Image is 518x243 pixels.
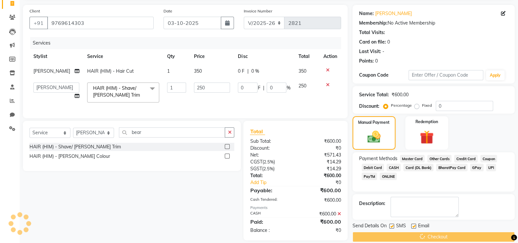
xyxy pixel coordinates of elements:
span: Payment Methods [359,155,397,162]
div: ₹0 [296,227,346,234]
div: Discount: [245,145,296,152]
div: Sub Total: [245,138,296,145]
div: Net: [245,152,296,159]
span: PayTM [362,173,377,180]
th: Action [319,49,341,64]
div: ₹600.00 [296,138,346,145]
span: Master Card [400,155,425,162]
div: Membership: [359,20,388,27]
span: 1 [167,68,170,74]
a: Add Tip [245,179,304,186]
span: SGST [250,166,262,172]
div: ₹600.00 [296,186,346,194]
span: UPI [486,164,496,171]
th: Stylist [29,49,83,64]
div: Services [30,37,346,49]
th: Disc [234,49,294,64]
div: CASH [245,211,296,217]
button: +91 [29,17,48,29]
span: BharatPay Card [436,164,468,171]
div: Coupon Code [359,72,409,79]
span: GPay [470,164,484,171]
th: Qty [163,49,190,64]
div: No Active Membership [359,20,508,27]
div: ₹0 [296,145,346,152]
div: Service Total: [359,91,389,98]
div: 0 [387,39,390,46]
span: Total [250,128,265,135]
span: Card (DL Bank) [403,164,433,171]
div: Cash Tendered: [245,197,296,204]
span: SMS [396,222,406,231]
div: Name: [359,10,374,17]
button: Apply [486,70,505,80]
span: 350 [194,68,202,74]
div: Card on file: [359,39,386,46]
div: 0 [375,58,378,65]
div: - [382,48,384,55]
th: Service [83,49,163,64]
div: Last Visit: [359,48,381,55]
span: F [258,84,260,91]
span: Other Cards [427,155,451,162]
input: Search or Scan [119,127,225,138]
span: 250 [298,83,306,89]
div: ₹600.00 [392,91,409,98]
a: x [140,92,143,98]
span: [PERSON_NAME] [33,68,70,74]
span: HAIR (HIM) - Hair Cut [87,68,134,74]
div: ₹600.00 [296,211,346,217]
div: ₹571.43 [296,152,346,159]
div: ₹14.29 [296,159,346,165]
div: Discount: [359,103,379,110]
label: Date [163,8,172,14]
input: Enter Offer / Coupon Code [409,70,483,80]
span: 2.5% [263,159,273,164]
div: ₹600.00 [296,218,346,226]
div: HAIR (HIM) - [PERSON_NAME] Colour [29,153,110,160]
div: Description: [359,200,385,207]
label: Invoice Number [244,8,272,14]
div: Balance : [245,227,296,234]
img: _gift.svg [415,129,438,146]
label: Redemption [415,119,438,125]
th: Price [190,49,234,64]
a: [PERSON_NAME] [375,10,412,17]
div: ₹14.29 [296,165,346,172]
div: ₹600.00 [296,197,346,204]
span: HAIR (HIM) - Shave/ [PERSON_NAME] Trim [93,85,140,98]
div: Payable: [245,186,296,194]
span: 2.5% [263,166,273,171]
div: HAIR (HIM) - Shave/ [PERSON_NAME] Trim [29,143,121,150]
label: Manual Payment [358,120,390,125]
span: Send Details On [353,222,387,231]
span: % [286,84,290,91]
img: _cash.svg [363,129,385,144]
div: Total: [245,172,296,179]
span: Email [418,222,429,231]
div: ₹0 [304,179,346,186]
div: Points: [359,58,374,65]
div: Paid: [245,218,296,226]
span: 0 % [251,68,259,75]
span: CGST [250,159,262,165]
div: ₹600.00 [296,172,346,179]
span: 0 F [238,68,244,75]
input: Search by Name/Mobile/Email/Code [47,17,154,29]
div: Payments [250,205,341,211]
label: Percentage [391,103,412,108]
div: Total Visits: [359,29,385,36]
span: | [263,84,264,91]
span: CASH [387,164,401,171]
div: ( ) [245,159,296,165]
span: Credit Card [454,155,478,162]
span: Coupon [480,155,497,162]
span: 350 [298,68,306,74]
div: ( ) [245,165,296,172]
span: ONLINE [380,173,397,180]
span: | [247,68,248,75]
th: Total [294,49,319,64]
label: Client [29,8,40,14]
span: Debit Card [362,164,384,171]
label: Fixed [422,103,432,108]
